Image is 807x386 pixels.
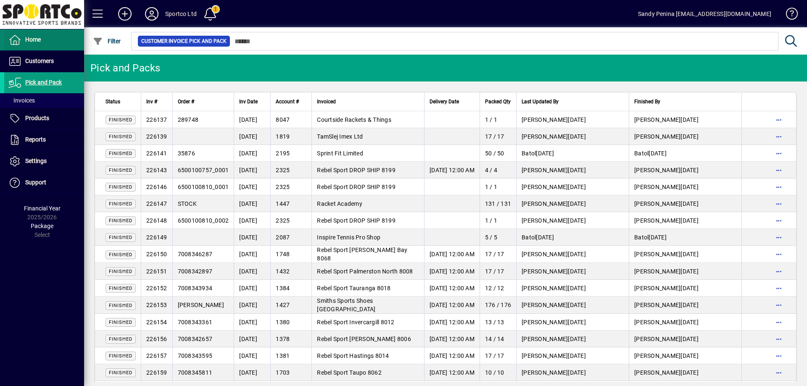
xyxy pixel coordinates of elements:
[178,167,229,173] span: 6500100757_0001
[109,269,132,274] span: Finished
[424,331,480,347] td: [DATE] 12:00 AM
[480,280,516,297] td: 12 / 12
[178,200,197,207] span: STOCK
[629,263,741,280] td: [DATE]
[516,128,629,145] td: [DATE]
[25,179,46,186] span: Support
[430,97,459,106] span: Delivery Date
[146,352,167,359] span: 226157
[109,370,132,375] span: Finished
[629,229,741,246] td: [DATE]
[480,263,516,280] td: 17 / 17
[634,369,680,376] span: [PERSON_NAME]
[234,347,270,364] td: [DATE]
[522,200,568,207] span: [PERSON_NAME]
[480,195,516,212] td: 131 / 131
[634,302,680,308] span: [PERSON_NAME]
[317,336,411,342] span: Rebel Sport [PERSON_NAME] 8006
[634,167,680,173] span: [PERSON_NAME]
[317,319,394,326] span: Rebel Sport Invercargill 8012
[234,179,270,195] td: [DATE]
[25,58,54,64] span: Customers
[146,97,157,106] span: Inv #
[109,184,132,190] span: Finished
[109,303,132,308] span: Finished
[629,162,741,179] td: [DATE]
[178,97,229,106] div: Order #
[772,147,786,160] button: More options
[234,128,270,145] td: [DATE]
[276,217,290,224] span: 2325
[772,298,786,312] button: More options
[276,167,290,173] span: 2325
[90,61,161,75] div: Pick and Packs
[634,97,660,106] span: Finished By
[629,195,741,212] td: [DATE]
[424,263,480,280] td: [DATE] 12:00 AM
[234,314,270,331] td: [DATE]
[234,297,270,314] td: [DATE]
[480,111,516,128] td: 1 / 1
[772,247,786,261] button: More options
[109,286,132,291] span: Finished
[516,179,629,195] td: [DATE]
[480,331,516,347] td: 14 / 14
[109,252,132,257] span: Finished
[629,314,741,331] td: [DATE]
[178,150,195,157] span: 35876
[629,280,741,297] td: [DATE]
[522,217,568,224] span: [PERSON_NAME]
[178,285,213,291] span: 7008343934
[516,229,629,246] td: [DATE]
[516,111,629,128] td: [DATE]
[516,347,629,364] td: [DATE]
[276,116,290,123] span: 8047
[317,217,396,224] span: Rebel Sport DROP SHIP 8199
[178,336,213,342] span: 7008342657
[638,7,771,21] div: Sandy Penina [EMAIL_ADDRESS][DOMAIN_NAME]
[317,133,363,140] span: TamSlej Imex Ltd
[276,319,290,326] span: 1380
[276,369,290,376] span: 1703
[146,167,167,173] span: 226143
[109,235,132,240] span: Finished
[522,167,568,173] span: [PERSON_NAME]
[522,184,568,190] span: [PERSON_NAME]
[424,364,480,381] td: [DATE] 12:00 AM
[4,151,84,172] a: Settings
[4,93,84,108] a: Invoices
[424,297,480,314] td: [DATE] 12:00 AM
[276,268,290,275] span: 1432
[516,314,629,331] td: [DATE]
[146,116,167,123] span: 226137
[634,200,680,207] span: [PERSON_NAME]
[634,352,680,359] span: [PERSON_NAME]
[234,229,270,246] td: [DATE]
[146,150,167,157] span: 226141
[772,231,786,244] button: More options
[276,234,290,241] span: 2087
[424,162,480,179] td: [DATE] 12:00 AM
[146,302,167,308] span: 226153
[178,184,229,190] span: 6500100810_0001
[276,302,290,308] span: 1427
[317,352,389,359] span: Rebel Sport Hastings 8014
[629,347,741,364] td: [DATE]
[25,115,49,121] span: Products
[634,251,680,257] span: [PERSON_NAME]
[109,218,132,223] span: Finished
[522,285,568,291] span: [PERSON_NAME]
[25,158,47,164] span: Settings
[516,145,629,162] td: [DATE]
[276,184,290,190] span: 2325
[234,263,270,280] td: [DATE]
[317,297,375,312] span: Smiths Sports Shoes [GEOGRAPHIC_DATA]
[480,229,516,246] td: 5 / 5
[109,336,132,342] span: Finished
[234,280,270,297] td: [DATE]
[772,130,786,143] button: More options
[480,162,516,179] td: 4 / 4
[480,212,516,229] td: 1 / 1
[522,302,568,308] span: [PERSON_NAME]
[105,97,120,106] span: Status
